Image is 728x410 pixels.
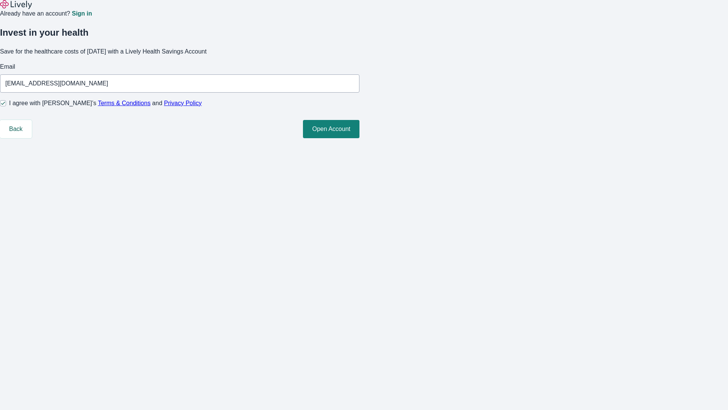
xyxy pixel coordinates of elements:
a: Terms & Conditions [98,100,151,106]
span: I agree with [PERSON_NAME]’s and [9,99,202,108]
a: Sign in [72,11,92,17]
a: Privacy Policy [164,100,202,106]
button: Open Account [303,120,359,138]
